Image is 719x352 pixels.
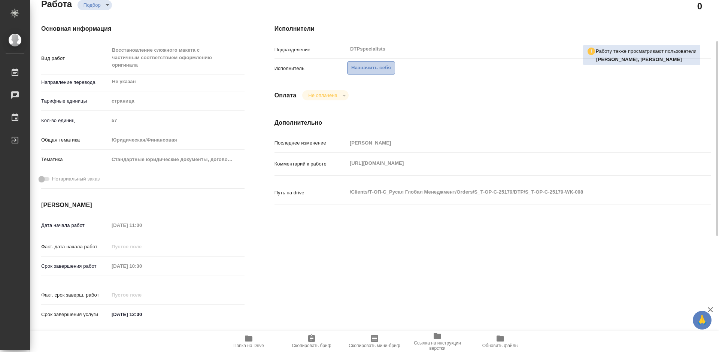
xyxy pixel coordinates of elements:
[109,241,175,252] input: Пустое поле
[41,55,109,62] p: Вид работ
[41,243,109,251] p: Факт. дата начала работ
[347,61,395,75] button: Назначить себя
[274,46,347,54] p: Подразделение
[217,331,280,352] button: Папка на Drive
[349,343,400,348] span: Скопировать мини-бриф
[596,56,697,63] p: Ковтун Светлана, Савченко Дмитрий
[109,153,245,166] div: Стандартные юридические документы, договоры, уставы
[343,331,406,352] button: Скопировать мини-бриф
[41,263,109,270] p: Срок завершения работ
[596,57,682,62] b: [PERSON_NAME], [PERSON_NAME]
[306,92,339,98] button: Не оплачена
[41,222,109,229] p: Дата начала работ
[109,220,175,231] input: Пустое поле
[109,261,175,271] input: Пустое поле
[274,24,711,33] h4: Исполнители
[41,201,245,210] h4: [PERSON_NAME]
[41,156,109,163] p: Тематика
[41,311,109,318] p: Срок завершения услуги
[109,134,245,146] div: Юридическая/Финансовая
[693,311,712,330] button: 🙏
[41,291,109,299] p: Факт. срок заверш. работ
[274,189,347,197] p: Путь на drive
[410,340,464,351] span: Ссылка на инструкции верстки
[347,186,674,198] textarea: /Clients/Т-ОП-С_Русал Глобал Менеджмент/Orders/S_T-OP-C-25179/DTP/S_T-OP-C-25179-WK-008
[41,117,109,124] p: Кол-во единиц
[41,79,109,86] p: Направление перевода
[482,343,519,348] span: Обновить файлы
[406,331,469,352] button: Ссылка на инструкции верстки
[109,115,245,126] input: Пустое поле
[351,64,391,72] span: Назначить себя
[81,2,103,8] button: Подбор
[233,343,264,348] span: Папка на Drive
[292,343,331,348] span: Скопировать бриф
[274,160,347,168] p: Комментарий к работе
[41,136,109,144] p: Общая тематика
[274,91,297,100] h4: Оплата
[109,309,175,320] input: ✎ Введи что-нибудь
[41,97,109,105] p: Тарифные единицы
[109,289,175,300] input: Пустое поле
[41,24,245,33] h4: Основная информация
[109,95,245,107] div: страница
[469,331,532,352] button: Обновить файлы
[347,157,674,170] textarea: [URL][DOMAIN_NAME]
[347,137,674,148] input: Пустое поле
[280,331,343,352] button: Скопировать бриф
[696,312,709,328] span: 🙏
[52,175,100,183] span: Нотариальный заказ
[274,139,347,147] p: Последнее изменение
[274,65,347,72] p: Исполнитель
[274,118,711,127] h4: Дополнительно
[302,90,348,100] div: Подбор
